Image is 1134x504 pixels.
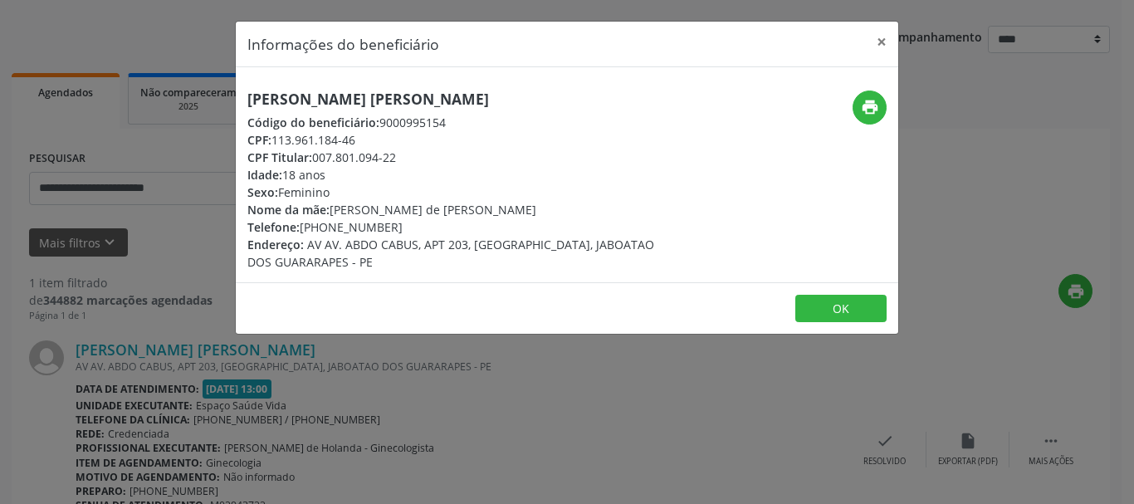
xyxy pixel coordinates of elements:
span: Idade: [247,167,282,183]
i: print [861,98,879,116]
button: OK [795,295,887,323]
span: Telefone: [247,219,300,235]
h5: Informações do beneficiário [247,33,439,55]
span: CPF: [247,132,271,148]
div: 9000995154 [247,114,666,131]
button: Close [865,22,898,62]
span: Sexo: [247,184,278,200]
span: AV AV. ABDO CABUS, APT 203, [GEOGRAPHIC_DATA], JABOATAO DOS GUARARAPES - PE [247,237,654,270]
h5: [PERSON_NAME] [PERSON_NAME] [247,91,666,108]
button: print [853,91,887,125]
div: [PHONE_NUMBER] [247,218,666,236]
div: 007.801.094-22 [247,149,666,166]
div: [PERSON_NAME] de [PERSON_NAME] [247,201,666,218]
span: Endereço: [247,237,304,252]
div: Feminino [247,183,666,201]
div: 113.961.184-46 [247,131,666,149]
span: Nome da mãe: [247,202,330,218]
span: CPF Titular: [247,149,312,165]
span: Código do beneficiário: [247,115,379,130]
div: 18 anos [247,166,666,183]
